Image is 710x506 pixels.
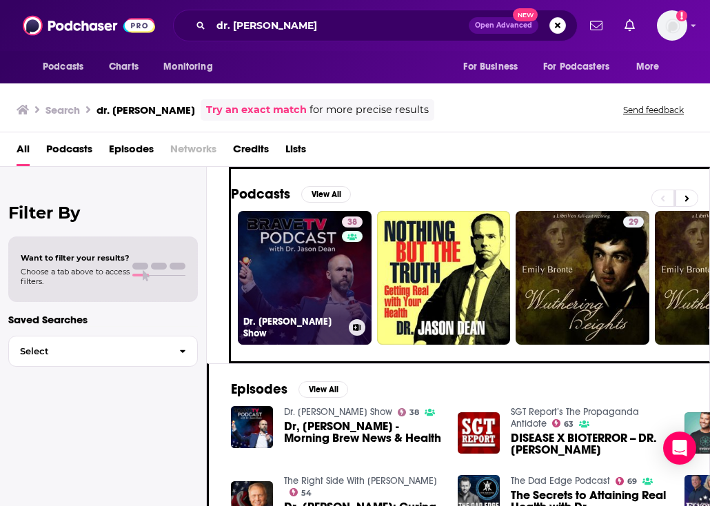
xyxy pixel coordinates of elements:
[285,138,306,166] a: Lists
[284,475,437,487] a: The Right Side With Doug Billings
[616,477,638,485] a: 69
[409,409,419,416] span: 38
[627,478,637,485] span: 69
[109,138,154,166] a: Episodes
[284,421,441,444] span: Dr, [PERSON_NAME] - Morning Brew News & Health
[298,381,348,398] button: View All
[206,102,307,118] a: Try an exact match
[97,103,195,117] h3: dr. [PERSON_NAME]
[657,10,687,41] img: User Profile
[173,10,578,41] div: Search podcasts, credits, & more...
[301,490,312,496] span: 54
[238,211,372,345] a: 38Dr. [PERSON_NAME] Show
[243,316,343,339] h3: Dr. [PERSON_NAME] Show
[475,22,532,29] span: Open Advanced
[552,419,574,427] a: 63
[23,12,155,39] img: Podchaser - Follow, Share and Rate Podcasts
[301,186,351,203] button: View All
[211,14,469,37] input: Search podcasts, credits, & more...
[109,57,139,77] span: Charts
[8,203,198,223] h2: Filter By
[513,8,538,21] span: New
[663,432,696,465] div: Open Intercom Messenger
[231,185,351,203] a: PodcastsView All
[163,57,212,77] span: Monitoring
[100,54,147,80] a: Charts
[619,104,688,116] button: Send feedback
[21,267,130,286] span: Choose a tab above to access filters.
[676,10,687,21] svg: Add a profile image
[17,138,30,166] a: All
[454,54,535,80] button: open menu
[8,336,198,367] button: Select
[534,54,629,80] button: open menu
[231,381,348,398] a: EpisodesView All
[21,253,130,263] span: Want to filter your results?
[9,347,168,356] span: Select
[516,211,649,345] a: 29
[543,57,609,77] span: For Podcasters
[469,17,538,34] button: Open AdvancedNew
[511,406,639,429] a: SGT Report’s The Propaganda Antidote
[231,185,290,203] h2: Podcasts
[463,57,518,77] span: For Business
[284,421,441,444] a: Dr, Jason Dean - Morning Brew News & Health
[284,406,392,418] a: Dr. Jason Dean Show
[347,216,357,230] span: 38
[564,421,574,427] span: 63
[33,54,101,80] button: open menu
[43,57,83,77] span: Podcasts
[511,432,668,456] span: DISEASE X BIOTERROR -- DR. [PERSON_NAME]
[170,138,216,166] span: Networks
[585,14,608,37] a: Show notifications dropdown
[154,54,230,80] button: open menu
[233,138,269,166] a: Credits
[231,381,287,398] h2: Episodes
[342,216,363,227] a: 38
[623,216,644,227] a: 29
[636,57,660,77] span: More
[8,313,198,326] p: Saved Searches
[46,138,92,166] a: Podcasts
[231,406,273,448] img: Dr, Jason Dean - Morning Brew News & Health
[511,432,668,456] a: DISEASE X BIOTERROR -- DR. JASON DEAN
[619,14,640,37] a: Show notifications dropdown
[657,10,687,41] span: Logged in as SkyHorsePub35
[45,103,80,117] h3: Search
[458,412,500,454] img: DISEASE X BIOTERROR -- DR. JASON DEAN
[310,102,429,118] span: for more precise results
[398,408,420,416] a: 38
[657,10,687,41] button: Show profile menu
[290,488,312,496] a: 54
[511,475,610,487] a: The Dad Edge Podcast
[627,54,677,80] button: open menu
[629,216,638,230] span: 29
